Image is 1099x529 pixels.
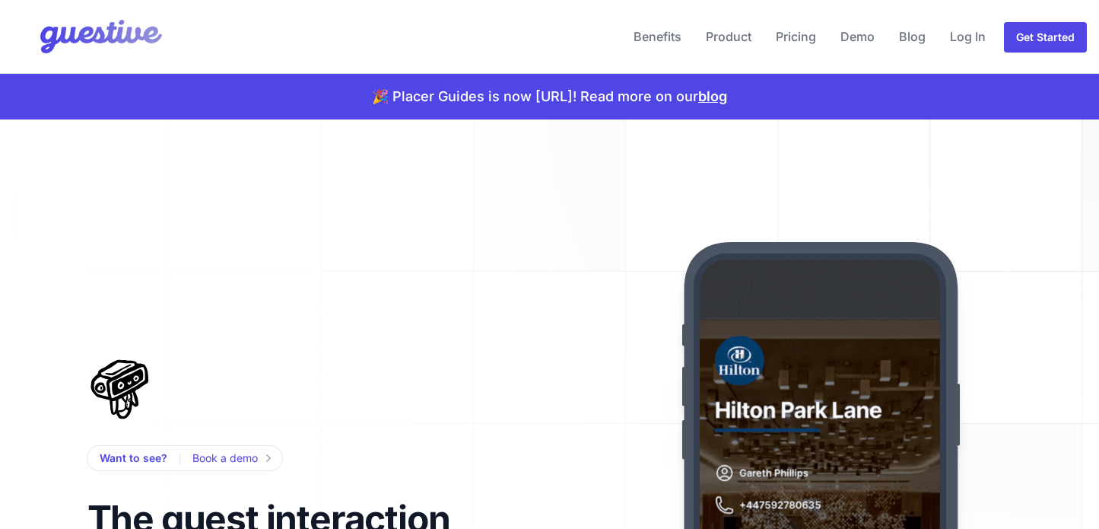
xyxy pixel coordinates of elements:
[700,18,758,55] a: Product
[770,18,822,55] a: Pricing
[893,18,932,55] a: Blog
[627,18,688,55] a: Benefits
[834,18,881,55] a: Demo
[12,6,166,67] img: Your Company
[192,449,270,467] a: Book a demo
[372,86,727,107] p: 🎉 Placer Guides is now [URL]! Read more on our
[944,18,992,55] a: Log In
[698,88,727,104] a: blog
[1004,22,1087,53] a: Get Started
